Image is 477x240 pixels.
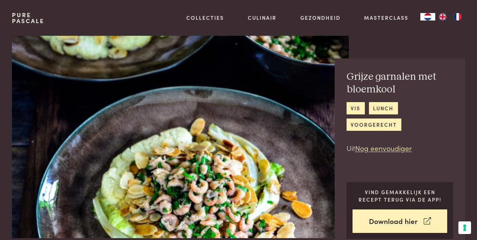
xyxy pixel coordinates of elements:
a: voorgerecht [347,119,401,131]
p: Uit [347,143,453,154]
a: Masterclass [364,14,408,22]
a: vis [347,102,365,114]
a: Culinair [248,14,277,22]
a: NL [420,13,435,20]
h2: Grijze garnalen met bloemkool [347,70,453,96]
div: Language [420,13,435,20]
a: lunch [369,102,398,114]
a: Nog eenvoudiger [355,143,412,153]
a: EN [435,13,450,20]
a: FR [450,13,465,20]
img: Grijze garnalen met bloemkool [12,36,349,238]
aside: Language selected: Nederlands [420,13,465,20]
ul: Language list [435,13,465,20]
a: Gezondheid [300,14,341,22]
a: Collecties [186,14,224,22]
a: PurePascale [12,12,44,24]
a: Download hier [353,209,448,233]
p: Vind gemakkelijk een recept terug via de app! [353,188,448,203]
button: Uw voorkeuren voor toestemming voor trackingtechnologieën [458,221,471,234]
